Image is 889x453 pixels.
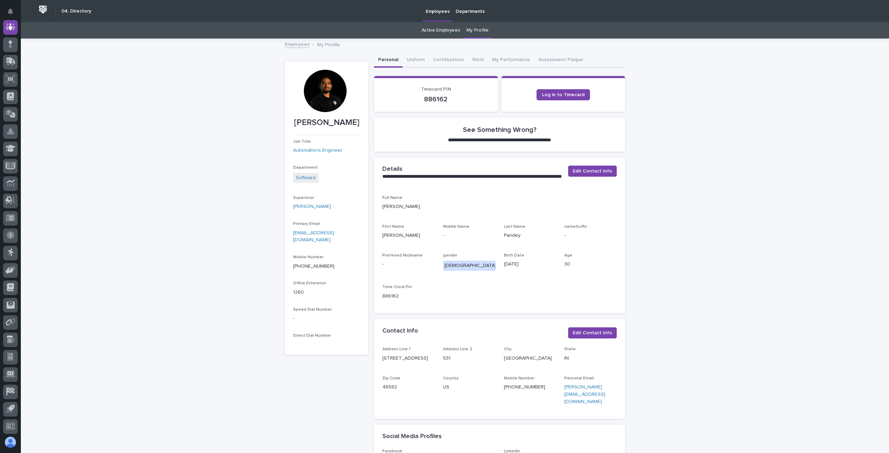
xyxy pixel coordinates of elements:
[3,4,18,19] button: Notifications
[422,22,460,39] a: Active Employees
[382,261,435,268] p: -
[504,385,545,389] a: [PHONE_NUMBER]
[468,53,488,68] button: Work
[293,308,332,312] span: Speed Dial Number
[564,225,587,229] span: nameSuffix
[293,315,360,322] p: -
[504,232,556,239] p: Pandey
[537,89,590,100] a: Log in to Timecard
[293,140,311,144] span: Job Title
[564,347,576,351] span: State
[568,327,617,338] button: Edit Contact Info
[293,203,331,210] a: [PERSON_NAME]
[463,126,537,134] h2: See Something Wrong?
[293,281,326,285] span: Office Extension
[443,232,496,239] p: -
[564,253,572,258] span: Age
[568,166,617,177] button: Edit Contact Info
[382,253,423,258] span: Preferred Nickname
[293,222,320,226] span: Primary Email
[382,232,435,239] p: [PERSON_NAME]
[382,433,442,441] h2: Social Media Profiles
[61,8,91,14] h2: 04. Directory
[382,347,410,351] span: Address Line 1
[293,255,324,259] span: Mobile Number
[573,329,612,336] span: Edit Contact Info
[293,230,334,243] a: [EMAIL_ADDRESS][DOMAIN_NAME]
[443,347,472,351] span: Address Line 2
[382,384,435,391] p: 46582
[564,376,594,380] span: Personal Email
[504,225,525,229] span: Last Name
[382,166,402,173] h2: Details
[382,376,400,380] span: Zip Code
[564,232,617,239] p: -
[293,264,334,269] a: [PHONE_NUMBER]
[293,147,342,154] a: Automations Engineer
[293,118,360,128] p: [PERSON_NAME]
[443,384,496,391] p: US
[293,334,331,338] span: Direct Dial Number
[293,166,318,170] span: Department
[382,285,412,289] span: Time Clock Pin
[573,168,612,175] span: Edit Contact Info
[421,87,451,92] span: Timecard PIN
[488,53,534,68] button: My Performance
[564,385,605,404] a: [PERSON_NAME][EMAIL_ADDRESS][DOMAIN_NAME]
[36,3,49,16] img: Workspace Logo
[564,355,617,362] p: IN
[466,22,489,39] a: My Profile
[504,261,556,268] p: [DATE]
[3,435,18,450] button: users-avatar
[382,327,418,335] h2: Contact Info
[382,95,490,103] p: 886162
[542,92,584,97] span: Log in to Timecard
[382,225,404,229] span: First Name
[504,347,512,351] span: City
[443,253,457,258] span: gender
[504,253,524,258] span: Birth Date
[382,293,435,300] p: 886162
[443,355,496,362] p: 531
[382,355,435,362] p: [STREET_ADDRESS]
[374,53,402,68] button: Personal
[534,53,587,68] button: Assessment Plaque
[296,174,316,182] a: Software
[9,8,18,19] div: Notifications
[293,289,360,296] p: 1260
[443,225,470,229] span: Middle Name
[504,376,534,380] span: Mobile Number
[317,40,340,48] p: My Profile
[429,53,468,68] button: Certifications
[382,196,402,200] span: Full Name
[564,261,617,268] p: 30
[443,261,498,271] div: [DEMOGRAPHIC_DATA]
[504,355,556,362] p: [GEOGRAPHIC_DATA]
[285,40,309,48] a: Employees
[443,376,459,380] span: Country
[293,196,314,200] span: Supervisor
[382,203,617,210] p: [PERSON_NAME]
[402,53,429,68] button: Uniform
